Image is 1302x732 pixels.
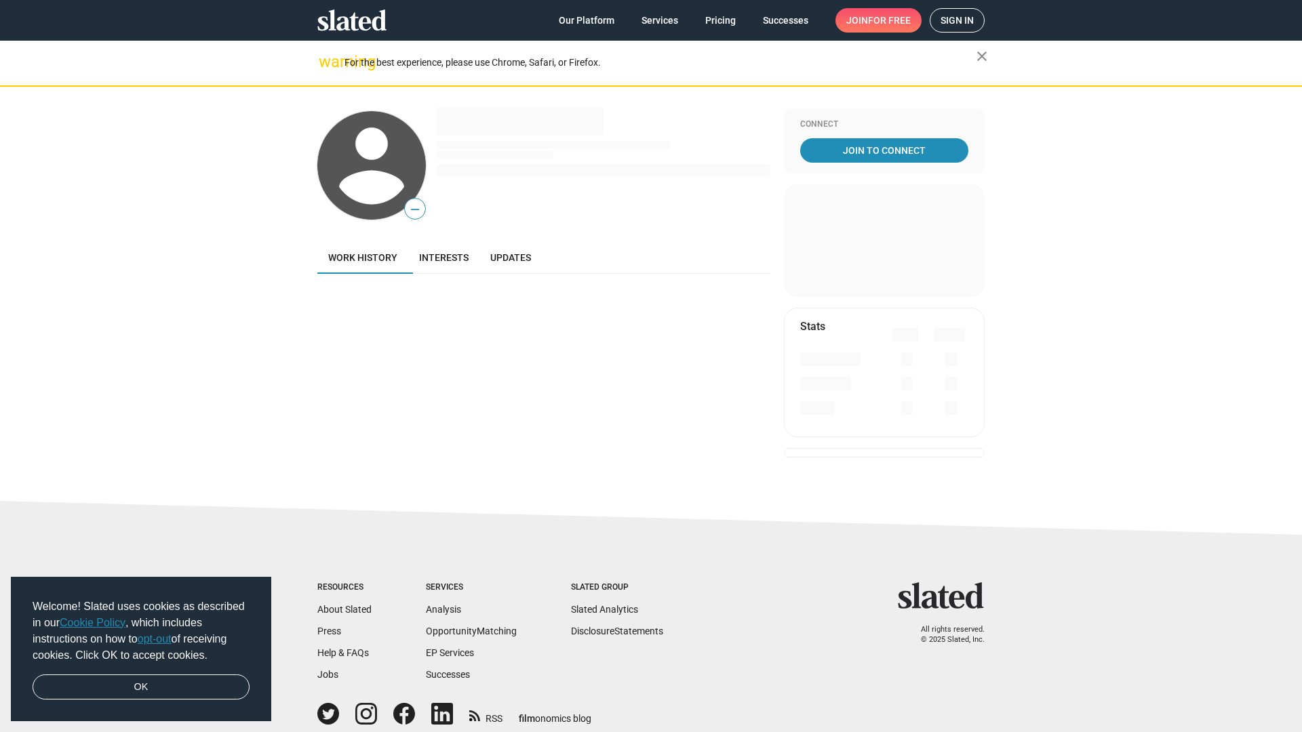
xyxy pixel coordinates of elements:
[941,9,974,32] span: Sign in
[33,674,250,700] a: dismiss cookie message
[800,138,968,163] a: Join To Connect
[138,633,172,645] a: opt-out
[559,8,614,33] span: Our Platform
[11,577,271,722] div: cookieconsent
[317,582,372,593] div: Resources
[469,704,502,725] a: RSS
[846,8,911,33] span: Join
[752,8,819,33] a: Successes
[408,241,479,274] a: Interests
[800,119,968,130] div: Connect
[60,617,125,628] a: Cookie Policy
[835,8,922,33] a: Joinfor free
[868,8,911,33] span: for free
[426,647,474,658] a: EP Services
[763,8,808,33] span: Successes
[694,8,747,33] a: Pricing
[490,252,531,263] span: Updates
[519,713,535,724] span: film
[317,669,338,680] a: Jobs
[328,252,397,263] span: Work history
[800,319,825,333] mat-card-title: Stats
[405,201,425,218] span: —
[803,138,966,163] span: Join To Connect
[426,626,517,636] a: OpportunityMatching
[642,8,678,33] span: Services
[317,241,408,274] a: Work history
[571,626,663,636] a: DisclosureStatements
[548,8,625,33] a: Our Platform
[317,604,372,615] a: About Slated
[571,604,638,615] a: Slated Analytics
[426,582,517,593] div: Services
[319,54,335,70] mat-icon: warning
[974,48,990,64] mat-icon: close
[631,8,689,33] a: Services
[419,252,469,263] span: Interests
[426,669,470,680] a: Successes
[426,604,461,615] a: Analysis
[317,647,369,658] a: Help & FAQs
[571,582,663,593] div: Slated Group
[33,598,250,664] span: Welcome! Slated uses cookies as described in our , which includes instructions on how to of recei...
[705,8,736,33] span: Pricing
[479,241,542,274] a: Updates
[930,8,985,33] a: Sign in
[907,625,985,645] p: All rights reserved. © 2025 Slated, Inc.
[317,626,341,636] a: Press
[344,54,976,72] div: For the best experience, please use Chrome, Safari, or Firefox.
[519,701,591,725] a: filmonomics blog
